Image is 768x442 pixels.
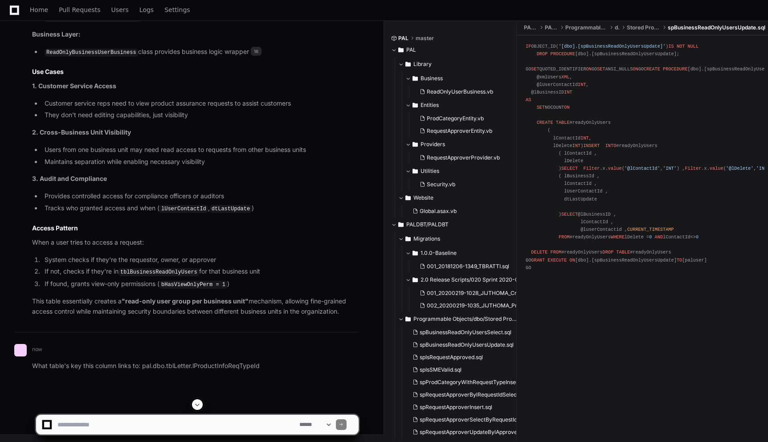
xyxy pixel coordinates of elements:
svg: Directory [405,233,411,244]
span: spBusinessReadOnlyUsersSelect.sql [420,329,511,336]
span: 001_20181206-1349_TBRATTI.sql [427,263,509,270]
span: Filter [583,166,600,171]
span: Filter [685,166,701,171]
span: Entities [421,102,439,109]
span: PALDBT/PALDBT [406,221,449,228]
span: CREATE [644,66,660,72]
span: AS [526,97,531,102]
span: TO [677,257,682,262]
span: DELETE [531,250,547,255]
span: Migrations [413,235,440,242]
svg: Directory [398,45,404,55]
button: spBusinessReadOnlyUsersUpdate.sql [409,339,519,351]
span: CURRENT_TIMESTAMP [627,227,674,232]
svg: Directory [405,59,411,70]
code: dtLastUpdate [210,205,252,213]
span: Logs [139,7,154,12]
strong: 3. Audit and Compliance [32,175,107,182]
svg: Directory [413,166,418,176]
span: FROM [559,234,570,240]
span: Providers [421,141,445,148]
span: Settings [164,7,190,12]
span: Users [111,7,129,12]
button: Utilities [405,164,510,178]
svg: Directory [413,139,418,150]
span: 2.0 Release Scripts/020 Sprint 2020-02 [421,276,522,283]
span: '[dbo].[spBusinessReadOnlyUsersUpdate]' [559,44,666,49]
div: OBJECT_ID( ) [dbo].[spBusinessReadOnlyUsersUpdate]; GO QUOTED_IDENTIFIER GO ANSI_NULLS GO [dbo].[... [526,43,759,272]
span: ON [570,257,575,262]
button: Security.vb [416,178,505,191]
code: bHasViewOnlyPerm = 1 [159,281,227,289]
span: now [32,346,42,352]
button: 2.0 Release Scripts/020 Sprint 2020-02 [405,273,524,287]
button: spIsSMEValid.sql [409,364,519,376]
h2: Access Pattern [32,224,359,233]
svg: Directory [405,314,411,324]
span: 'INT' [663,166,677,171]
span: Home [30,7,48,12]
li: They don't need editing capabilities, just visibility [42,110,359,120]
button: Entities [405,98,510,112]
span: SELECT [561,166,578,171]
strong: 2. Cross-Business Unit Visibility [32,128,131,136]
span: Global.asax.vb [420,208,457,215]
span: Programmable Objects/dbo/Stored Procedures [413,315,517,323]
span: value [710,166,723,171]
span: INT [580,135,588,140]
svg: Directory [405,192,411,203]
code: tblBusinessReadOnlyUsers [118,268,199,276]
span: dbo [615,24,620,31]
button: spIsRequestApproved.sql [409,351,519,364]
span: PROCEDURE [550,51,575,57]
svg: Directory [413,73,418,84]
p: What table's key this column links to: pal.dbo.tblLetter.lProductInfoReqTypeId [32,361,359,371]
li: class provides business logic wrapper [42,47,359,57]
strong: Business Layer: [32,30,81,38]
span: GRANT [531,257,545,262]
span: DROP [537,51,548,57]
li: Tracks who granted access and when ( , ) [42,203,359,214]
p: When a user tries to access a request: [32,237,359,248]
button: RequestApproverProvider.vb [416,151,505,164]
span: Utilities [421,168,439,175]
button: PAL [391,43,510,57]
span: PAL [406,46,416,53]
li: Provides controlled access for compliance officers or auditors [42,191,359,201]
span: TABLE [556,120,570,125]
code: lUserContactId [159,205,208,213]
svg: Directory [413,248,418,258]
button: RequestApproverEntity.vb [416,125,505,137]
span: ProdCategoryEntity.vb [427,115,484,122]
svg: Directory [398,219,404,230]
span: FROM [550,250,561,255]
span: value [608,166,622,171]
button: Programmable Objects/dbo/Stored Procedures [398,312,517,326]
span: PAL [398,35,409,42]
span: TABLE [616,250,630,255]
button: Library [398,57,510,71]
span: RequestApproverProvider.vb [427,154,500,161]
span: SELECT [561,211,578,217]
span: DROP [603,250,614,255]
span: Library [413,61,432,68]
span: 001_20200219-1028_JIJTHOMA_Create_ProdCatSMETable.sql [427,290,585,297]
li: System checks if they're the requestor, owner, or approver [42,255,359,265]
span: Website [413,194,433,201]
span: master [416,35,434,42]
span: ReadOnlyUserBusiness.vb [427,88,493,95]
span: PALDBT [545,24,559,31]
span: INSERT [583,143,600,148]
span: spRequestApproverBylRequestIdSelect.sql [420,391,527,398]
span: IS [668,44,674,49]
span: NOT [677,44,685,49]
span: AND [655,234,663,240]
span: PROCEDURE [663,66,687,72]
button: spBusinessReadOnlyUsersSelect.sql [409,326,519,339]
span: INT [564,89,572,94]
span: WHERE [611,234,625,240]
span: ON [586,66,592,72]
button: ReadOnlyUserBusiness.vb [416,86,505,98]
span: PALDBT [524,24,538,31]
button: spProdCategoryWithRequestTypeInsert.sql [409,376,519,389]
